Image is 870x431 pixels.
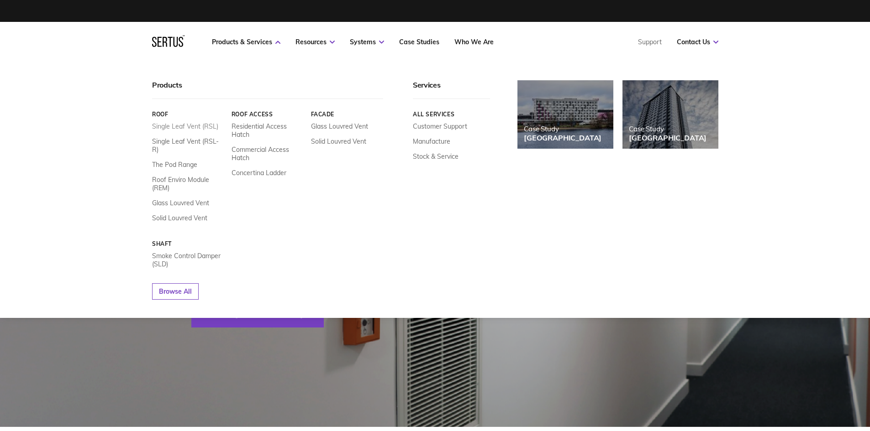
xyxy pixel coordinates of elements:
a: Roof [152,111,225,118]
a: Glass Louvred Vent [311,122,368,130]
a: Residential Access Hatch [231,122,304,139]
a: Resources [295,38,335,46]
a: Systems [350,38,384,46]
a: Facade [311,111,383,118]
a: Single Leaf Vent (RSL) [152,122,218,130]
a: Concertina Ladder [231,169,286,177]
a: Stock & Service [413,152,459,161]
a: Roof Enviro Module (REM) [152,176,225,192]
div: [GEOGRAPHIC_DATA] [629,133,707,142]
a: The Pod Range [152,161,197,169]
div: Case Study [524,125,601,133]
a: Smoke Control Damper (SLD) [152,252,225,268]
a: Glass Louvred Vent [152,199,209,207]
a: Roof Access [231,111,304,118]
a: Contact Us [677,38,718,46]
a: Solid Louvred Vent [152,214,207,222]
a: Case Study[GEOGRAPHIC_DATA] [622,80,718,149]
a: Case Studies [399,38,439,46]
a: Commercial Access Hatch [231,145,304,162]
a: Manufacture [413,137,450,145]
div: Case Study [629,125,707,133]
div: Services [413,80,490,99]
a: Browse All [152,283,199,300]
a: Products & Services [212,38,280,46]
a: Case Study[GEOGRAPHIC_DATA] [517,80,613,149]
a: All services [413,111,490,118]
div: [GEOGRAPHIC_DATA] [524,133,601,142]
iframe: Chat Widget [706,325,870,431]
div: Products [152,80,383,99]
a: Shaft [152,240,225,247]
a: Who We Are [454,38,494,46]
a: Support [638,38,662,46]
a: Single Leaf Vent (RSL-R) [152,137,225,154]
a: Customer Support [413,122,467,130]
a: Solid Louvred Vent [311,137,366,145]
